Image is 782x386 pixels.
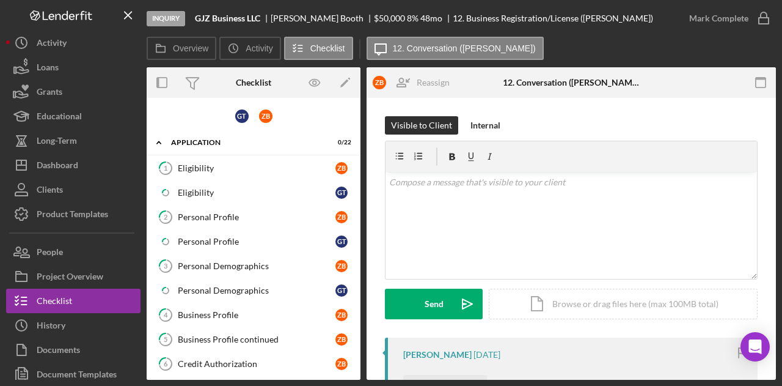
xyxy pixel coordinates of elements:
[147,11,185,26] div: Inquiry
[453,13,653,23] div: 12. Business Registration/License ([PERSON_NAME])
[153,327,354,352] a: 5Business Profile continuedZB
[37,202,108,229] div: Product Templates
[164,164,167,172] tspan: 1
[37,153,78,180] div: Dashboard
[393,43,536,53] label: 12. Conversation ([PERSON_NAME])
[385,116,458,135] button: Visible to Client
[6,289,141,313] button: Checklist
[178,286,335,295] div: Personal Demographics
[178,261,335,271] div: Personal Demographics
[178,310,335,320] div: Business Profile
[740,332,770,362] div: Open Intercom Messenger
[367,37,544,60] button: 12. Conversation ([PERSON_NAME])
[470,116,500,135] div: Internal
[178,212,335,222] div: Personal Profile
[6,264,141,289] button: Project Overview
[37,104,82,132] div: Educational
[178,359,335,369] div: Credit Authorization
[367,70,462,95] button: ZBReassign
[147,37,216,60] button: Overview
[173,43,208,53] label: Overview
[335,309,348,321] div: Z B
[6,313,141,338] button: History
[6,31,141,55] button: Activity
[178,335,335,344] div: Business Profile continued
[329,139,351,146] div: 0 / 22
[37,240,63,267] div: People
[195,13,260,23] b: GJZ Business LLC
[171,139,321,146] div: Application
[153,352,354,376] a: 6Credit AuthorizationZB
[6,104,141,128] a: Educational
[164,213,167,221] tspan: 2
[385,289,483,319] button: Send
[37,264,103,292] div: Project Overview
[335,211,348,223] div: Z B
[236,78,271,87] div: Checklist
[6,338,141,362] button: Documents
[335,260,348,272] div: Z B
[335,236,348,248] div: G T
[6,202,141,226] button: Product Templates
[259,109,272,123] div: Z B
[37,338,80,365] div: Documents
[235,109,249,123] div: G T
[153,180,354,205] a: EligibilityGT
[374,13,405,23] span: $50,000
[153,303,354,327] a: 4Business ProfileZB
[335,284,348,297] div: G T
[153,205,354,229] a: 2Personal ProfileZB
[246,43,272,53] label: Activity
[407,13,418,23] div: 8 %
[153,156,354,180] a: 1EligibilityZB
[178,237,335,247] div: Personal Profile
[164,335,167,343] tspan: 5
[689,6,748,31] div: Mark Complete
[373,76,386,89] div: Z B
[391,116,452,135] div: Visible to Client
[464,116,506,135] button: Internal
[6,80,141,104] button: Grants
[37,313,65,341] div: History
[153,229,354,254] a: Personal ProfileGT
[420,13,442,23] div: 48 mo
[335,358,348,370] div: Z B
[164,311,168,319] tspan: 4
[6,240,141,264] button: People
[503,78,639,87] div: 12. Conversation ([PERSON_NAME])
[37,55,59,83] div: Loans
[37,31,67,58] div: Activity
[6,177,141,202] button: Clients
[37,289,72,316] div: Checklist
[164,360,168,368] tspan: 6
[677,6,776,31] button: Mark Complete
[425,289,444,319] div: Send
[37,128,77,156] div: Long-Term
[271,13,374,23] div: [PERSON_NAME] Booth
[6,128,141,153] button: Long-Term
[178,188,335,198] div: Eligibility
[473,350,500,360] time: 2025-09-25 21:24
[178,163,335,173] div: Eligibility
[335,162,348,174] div: Z B
[310,43,345,53] label: Checklist
[335,187,348,199] div: G T
[6,153,141,177] button: Dashboard
[37,80,62,107] div: Grants
[417,70,450,95] div: Reassign
[153,278,354,303] a: Personal DemographicsGT
[403,350,472,360] div: [PERSON_NAME]
[6,55,141,80] button: Loans
[335,333,348,346] div: Z B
